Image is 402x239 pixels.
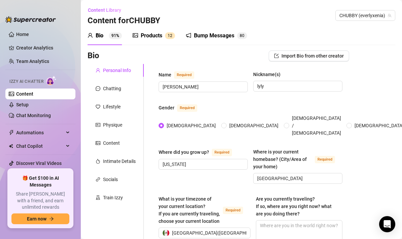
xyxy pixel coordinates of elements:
div: Lifestyle [103,103,121,110]
span: [DEMOGRAPHIC_DATA] [227,122,281,129]
span: 1 [168,33,170,38]
sup: 80 [237,32,247,39]
span: Earn now [27,216,46,221]
button: Content Library [88,5,127,15]
a: Chat Monitoring [16,113,51,118]
button: Import Bio from other creator [269,50,349,61]
div: Physique [103,121,122,129]
span: Share [PERSON_NAME] with a friend, and earn unlimited rewards [11,191,69,211]
span: Izzy AI Chatter [9,78,43,85]
button: Earn nowarrow-right [11,213,69,224]
div: Intimate Details [103,158,136,165]
span: idcard [96,123,100,127]
span: Are you currently traveling? If so, where are you right now? what are you doing there? [256,196,332,216]
img: mx [163,230,169,236]
div: Where is your current homebase? (City/Area of your home) [253,148,312,170]
div: Bio [96,32,103,40]
span: fire [96,159,100,164]
a: Home [16,32,29,37]
span: team [388,13,392,18]
div: Products [141,32,162,40]
span: import [274,54,279,58]
a: Setup [16,102,29,107]
div: Open Intercom Messenger [379,216,395,232]
sup: 12 [165,32,175,39]
span: Required [212,149,232,156]
span: thunderbolt [9,130,14,135]
span: [GEOGRAPHIC_DATA] ( [GEOGRAPHIC_DATA]/[GEOGRAPHIC_DATA] ) [172,228,314,238]
div: Name [159,71,171,78]
span: message [96,86,100,91]
div: Socials [103,176,118,183]
sup: 91% [109,32,122,39]
span: 🎁 Get $100 in AI Messages [11,175,69,188]
span: Automations [16,127,64,138]
a: Discover Viral Videos [16,161,62,166]
span: picture [133,33,138,38]
label: Nickname(s) [253,71,285,78]
span: What is your timezone of your current location? If you are currently traveling, choose your curre... [159,196,220,224]
label: Gender [159,104,205,112]
h3: Content for CHUBBY [88,15,160,26]
input: Where did you grow up? [163,161,242,168]
div: Gender [159,104,174,111]
a: Content [16,91,33,97]
span: arrow-right [49,216,54,221]
input: Nickname(s) [257,82,337,90]
img: logo-BBDzfeDw.svg [5,16,56,23]
span: notification [186,33,191,38]
label: Name [159,71,202,79]
span: CHUBBY (everlyxenia) [339,10,391,21]
span: user [88,33,93,38]
img: Chat Copilot [9,144,13,148]
span: experiment [96,195,100,200]
a: Team Analytics [16,59,49,64]
span: [DEMOGRAPHIC_DATA] / [DEMOGRAPHIC_DATA] [289,114,344,137]
span: Required [223,207,243,214]
span: Chat Copilot [16,141,64,151]
span: Required [177,104,197,112]
input: Where is your current homebase? (City/Area of your home) [257,175,337,182]
a: Creator Analytics [16,42,70,53]
img: AI Chatter [46,76,57,86]
div: Personal Info [103,67,131,74]
span: [DEMOGRAPHIC_DATA] [164,122,219,129]
span: link [96,177,100,182]
span: Import Bio from other creator [281,53,344,59]
div: Nickname(s) [253,71,280,78]
span: 0 [242,33,244,38]
span: user [96,68,100,73]
span: Content Library [88,7,121,13]
div: Content [103,139,120,147]
div: Bump Messages [194,32,234,40]
span: 8 [240,33,242,38]
h3: Bio [88,50,99,61]
span: Required [174,71,194,79]
span: picture [96,141,100,145]
span: heart [96,104,100,109]
div: Chatting [103,85,121,92]
label: Where did you grow up? [159,148,239,156]
span: Required [315,156,335,163]
label: Where is your current homebase? (City/Area of your home) [253,148,342,170]
div: Train Izzy [103,194,123,201]
div: Where did you grow up? [159,148,209,156]
span: 2 [170,33,172,38]
input: Name [163,83,242,91]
